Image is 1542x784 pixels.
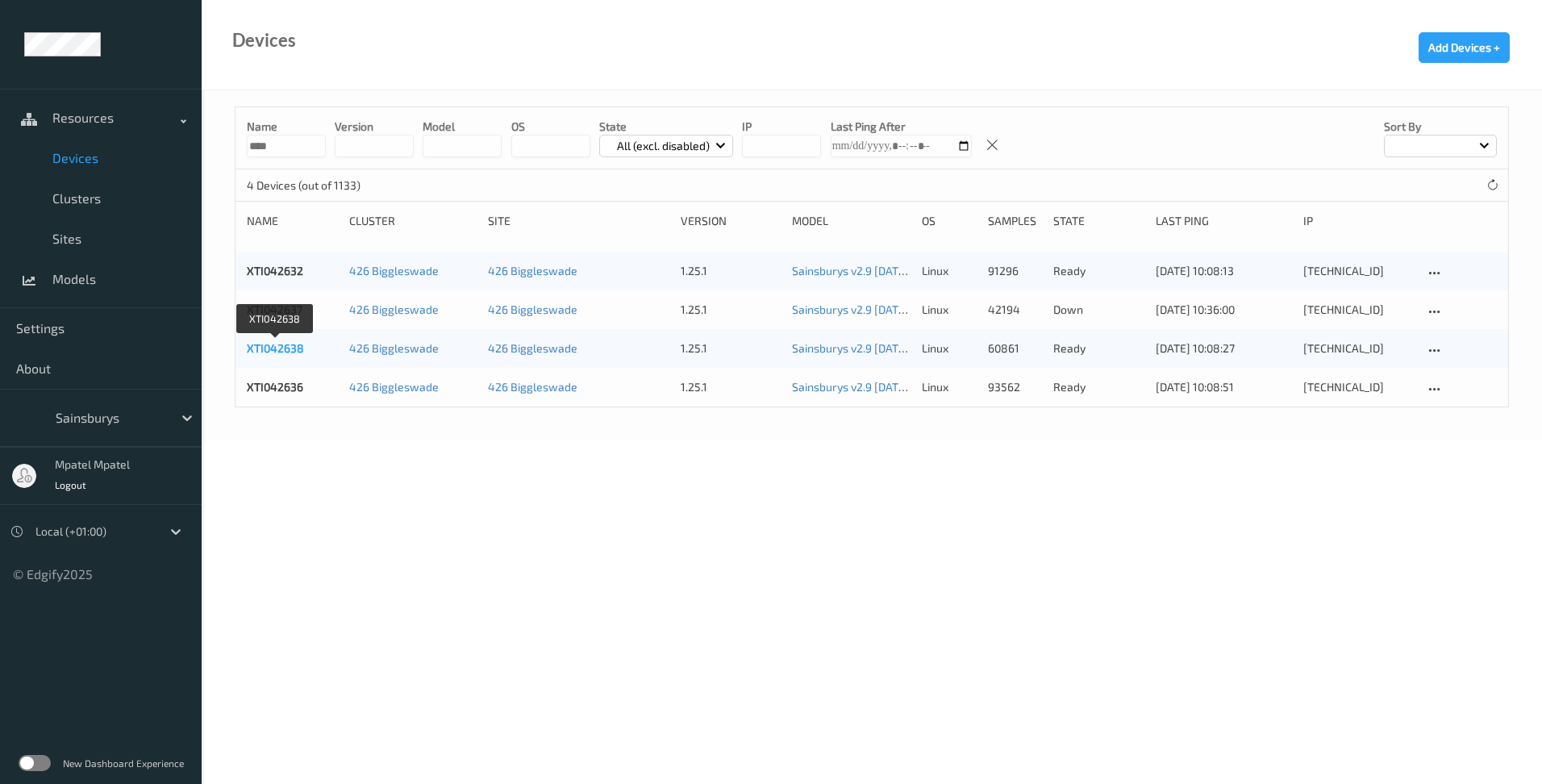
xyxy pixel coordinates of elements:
a: Sainsburys v2.9 [DATE] 10:55 Auto Save [792,341,992,355]
a: Sainsburys v2.9 [DATE] 10:55 Auto Save [792,264,992,277]
p: linux [922,379,977,395]
div: 60861 [988,340,1043,357]
div: 1.25.1 [681,340,781,357]
div: [TECHNICAL_ID] [1303,340,1412,357]
p: ready [1053,379,1144,395]
div: State [1053,213,1144,229]
a: 426 Biggleswade [349,380,439,394]
a: XTI042637 [247,302,302,316]
p: All (excl. disabled) [611,138,715,154]
div: Last Ping [1156,213,1292,229]
p: IP [742,119,821,135]
div: OS [922,213,977,229]
p: linux [922,340,977,357]
a: Sainsburys v2.9 [DATE] 10:55 Auto Save [792,380,992,394]
div: 1.25.1 [681,302,781,318]
div: [TECHNICAL_ID] [1303,379,1412,395]
div: [DATE] 10:08:27 [1156,340,1292,357]
div: 93562 [988,379,1043,395]
div: Name [247,213,338,229]
p: OS [511,119,590,135]
div: [DATE] 10:08:51 [1156,379,1292,395]
div: [TECHNICAL_ID] [1303,263,1412,279]
div: Site [488,213,670,229]
div: Cluster [349,213,477,229]
p: Name [247,119,326,135]
a: XTI042636 [247,380,303,394]
div: [TECHNICAL_ID] [1303,302,1412,318]
a: 426 Biggleswade [349,264,439,277]
div: ip [1303,213,1412,229]
p: linux [922,302,977,318]
p: Last Ping After [831,119,972,135]
a: 426 Biggleswade [488,380,577,394]
div: [DATE] 10:08:13 [1156,263,1292,279]
p: down [1053,302,1144,318]
a: 426 Biggleswade [488,302,577,316]
div: 91296 [988,263,1043,279]
p: ready [1053,263,1144,279]
p: linux [922,263,977,279]
a: 426 Biggleswade [488,341,577,355]
p: State [599,119,734,135]
p: ready [1053,340,1144,357]
button: Add Devices + [1419,32,1510,63]
div: Devices [232,32,296,48]
a: XTI042638 [247,341,304,355]
p: model [423,119,502,135]
p: 4 Devices (out of 1133) [247,177,368,194]
div: [DATE] 10:36:00 [1156,302,1292,318]
div: Samples [988,213,1043,229]
a: 426 Biggleswade [349,302,439,316]
div: 1.25.1 [681,379,781,395]
a: 426 Biggleswade [488,264,577,277]
div: version [681,213,781,229]
p: Sort by [1384,119,1497,135]
div: Model [792,213,911,229]
div: 1.25.1 [681,263,781,279]
a: XTI042632 [247,264,303,277]
p: version [335,119,414,135]
a: 426 Biggleswade [349,341,439,355]
div: 42194 [988,302,1043,318]
a: Sainsburys v2.9 [DATE] 10:55 Auto Save [792,302,992,316]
